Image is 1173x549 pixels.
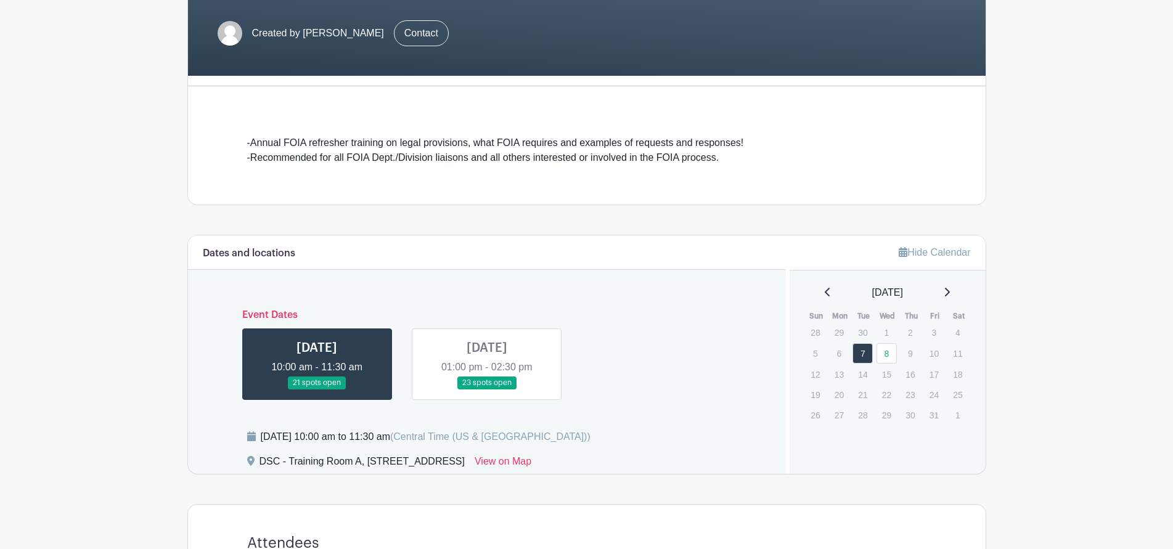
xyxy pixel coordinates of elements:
p: 28 [852,405,873,425]
div: -Annual FOIA refresher training on legal provisions, what FOIA requires and examples of requests ... [247,136,926,165]
span: (Central Time (US & [GEOGRAPHIC_DATA])) [390,431,591,442]
p: 29 [877,405,897,425]
th: Mon [828,310,852,322]
span: [DATE] [872,285,903,300]
p: 21 [852,385,873,404]
h6: Dates and locations [203,248,295,259]
p: 1 [877,323,897,342]
p: 18 [947,365,968,384]
p: 4 [947,323,968,342]
p: 16 [900,365,920,384]
th: Wed [876,310,900,322]
p: 9 [900,344,920,363]
h6: Event Dates [232,309,742,321]
p: 15 [877,365,897,384]
th: Sat [947,310,971,322]
p: 31 [924,405,944,425]
p: 30 [900,405,920,425]
p: 6 [829,344,849,363]
span: Created by [PERSON_NAME] [252,26,384,41]
p: 1 [947,405,968,425]
p: 25 [947,385,968,404]
div: DSC - Training Room A, [STREET_ADDRESS] [260,454,465,474]
p: 29 [829,323,849,342]
a: 7 [852,343,873,364]
p: 5 [805,344,825,363]
img: default-ce2991bfa6775e67f084385cd625a349d9dcbb7a52a09fb2fda1e96e2d18dcdb.png [218,21,242,46]
p: 19 [805,385,825,404]
a: Contact [394,20,449,46]
p: 28 [805,323,825,342]
th: Sun [804,310,828,322]
th: Thu [899,310,923,322]
div: [DATE] 10:00 am to 11:30 am [261,429,591,444]
a: 8 [877,343,897,364]
p: 17 [924,365,944,384]
p: 26 [805,405,825,425]
p: 14 [852,365,873,384]
th: Fri [923,310,947,322]
p: 11 [947,344,968,363]
a: Hide Calendar [899,247,970,258]
a: View on Map [475,454,531,474]
p: 3 [924,323,944,342]
p: 23 [900,385,920,404]
p: 30 [852,323,873,342]
p: 2 [900,323,920,342]
p: 13 [829,365,849,384]
p: 20 [829,385,849,404]
p: 24 [924,385,944,404]
p: 10 [924,344,944,363]
th: Tue [852,310,876,322]
p: 22 [877,385,897,404]
p: 12 [805,365,825,384]
p: 27 [829,405,849,425]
